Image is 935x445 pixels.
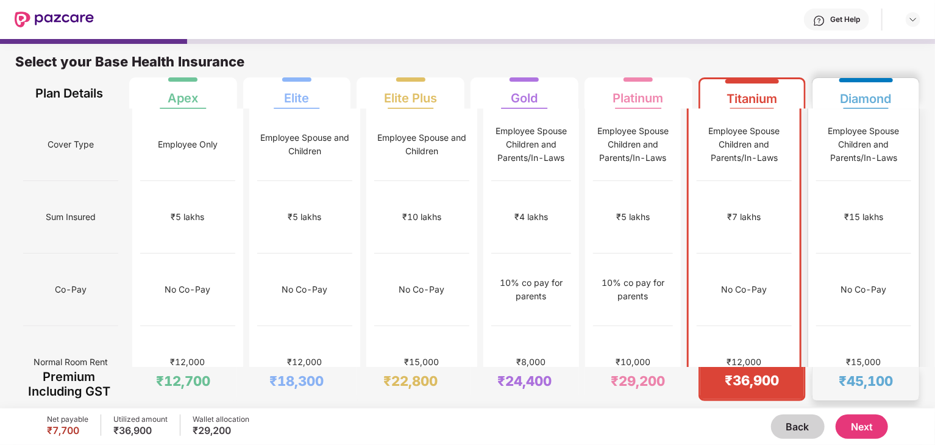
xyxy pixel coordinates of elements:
[47,424,88,436] div: ₹7,700
[193,424,249,436] div: ₹29,200
[15,12,94,27] img: New Pazcare Logo
[156,372,210,390] div: ₹12,700
[168,81,198,105] div: Apex
[497,372,552,390] div: ₹24,400
[611,372,666,390] div: ₹29,200
[725,372,779,389] div: ₹36,900
[839,372,893,390] div: ₹45,100
[46,205,96,229] span: Sum Insured
[284,81,309,105] div: Elite
[593,124,673,165] div: Employee Spouse Children and Parents/In-Laws
[771,415,825,439] button: Back
[616,355,650,369] div: ₹10,000
[34,351,108,374] span: Normal Room Rent
[616,210,650,224] div: ₹5 lakhs
[384,81,437,105] div: Elite Plus
[55,278,87,301] span: Co-Pay
[23,77,115,109] div: Plan Details
[727,355,762,369] div: ₹12,000
[847,355,881,369] div: ₹15,000
[165,283,211,296] div: No Co-Pay
[830,15,860,24] div: Get Help
[193,415,249,424] div: Wallet allocation
[517,355,546,369] div: ₹8,000
[491,124,571,165] div: Employee Spouse Children and Parents/In-Laws
[697,124,792,165] div: Employee Spouse Children and Parents/In-Laws
[48,133,94,156] span: Cover Type
[288,210,322,224] div: ₹5 lakhs
[288,355,322,369] div: ₹12,000
[727,82,777,106] div: Titanium
[844,210,883,224] div: ₹15 lakhs
[383,372,438,390] div: ₹22,800
[613,81,664,105] div: Platinum
[257,131,352,158] div: Employee Spouse and Children
[728,210,761,224] div: ₹7 lakhs
[15,53,920,77] div: Select your Base Health Insurance
[813,15,825,27] img: svg+xml;base64,PHN2ZyBpZD0iSGVscC0zMngzMiIgeG1sbnM9Imh0dHA6Ly93d3cudzMub3JnLzIwMDAvc3ZnIiB3aWR0aD...
[402,210,441,224] div: ₹10 lakhs
[269,372,324,390] div: ₹18,300
[47,415,88,424] div: Net payable
[816,124,911,165] div: Employee Spouse Children and Parents/In-Laws
[399,283,445,296] div: No Co-Pay
[722,283,767,296] div: No Co-Pay
[836,415,888,439] button: Next
[23,367,115,401] div: Premium Including GST
[405,355,439,369] div: ₹15,000
[841,283,887,296] div: No Co-Pay
[514,210,548,224] div: ₹4 lakhs
[491,276,571,303] div: 10% co pay for parents
[158,138,218,151] div: Employee Only
[171,355,205,369] div: ₹12,000
[593,276,673,303] div: 10% co pay for parents
[171,210,205,224] div: ₹5 lakhs
[841,82,892,106] div: Diamond
[113,424,168,436] div: ₹36,900
[908,15,918,24] img: svg+xml;base64,PHN2ZyBpZD0iRHJvcGRvd24tMzJ4MzIiIHhtbG5zPSJodHRwOi8vd3d3LnczLm9yZy8yMDAwL3N2ZyIgd2...
[113,415,168,424] div: Utilized amount
[374,131,469,158] div: Employee Spouse and Children
[282,283,328,296] div: No Co-Pay
[511,81,538,105] div: Gold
